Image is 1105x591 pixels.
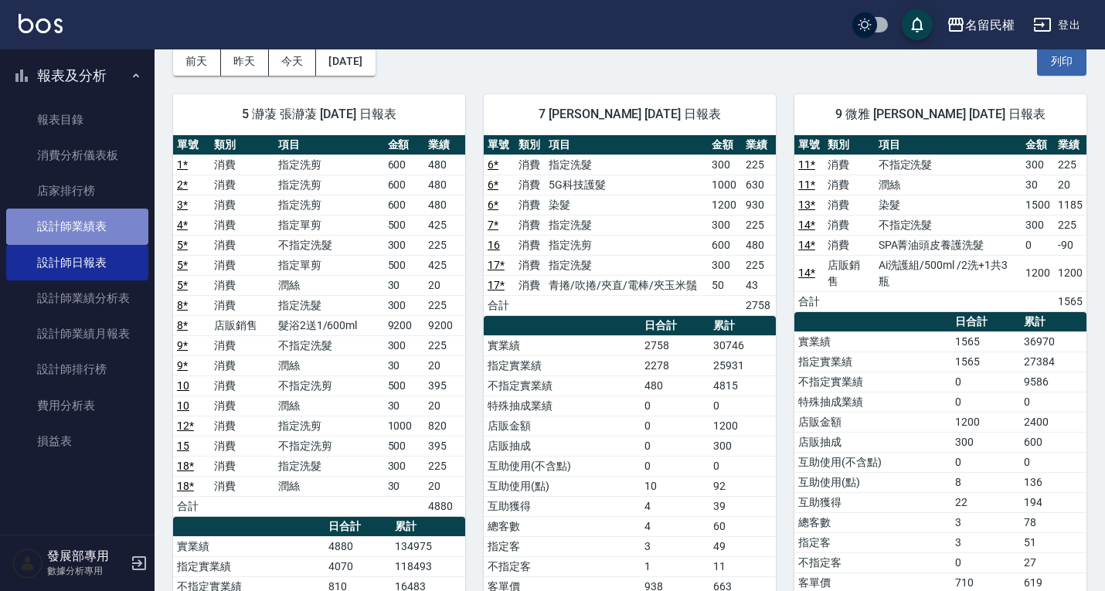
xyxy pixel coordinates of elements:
td: 1565 [1054,291,1086,311]
p: 數據分析專用 [47,564,126,578]
td: 930 [742,195,776,215]
th: 項目 [875,135,1022,155]
td: 20 [424,355,465,375]
td: 300 [384,335,425,355]
a: 15 [177,440,189,452]
span: 9 微雅 [PERSON_NAME] [DATE] 日報表 [813,107,1068,122]
td: 不指定實業績 [794,372,951,392]
td: 指定洗剪 [274,175,384,195]
td: 300 [708,255,742,275]
th: 類別 [210,135,274,155]
td: 225 [1054,215,1086,235]
td: 消費 [210,275,274,295]
td: 特殊抽成業績 [794,392,951,412]
td: 225 [1054,155,1086,175]
td: 500 [384,436,425,456]
td: 300 [951,432,1020,452]
td: 395 [424,375,465,396]
td: 互助使用(不含點) [794,452,951,472]
td: 60 [709,516,776,536]
td: 互助使用(點) [794,472,951,492]
td: Ai洗護組/500ml /2洗+1共3瓶 [875,255,1022,291]
td: 480 [424,175,465,195]
td: 指定單剪 [274,215,384,235]
td: 1565 [951,331,1020,352]
td: 30 [1022,175,1054,195]
td: 特殊抽成業績 [484,396,641,416]
div: 名留民權 [965,15,1015,35]
td: 25931 [709,355,776,375]
td: 27 [1020,552,1086,572]
th: 累計 [391,517,465,537]
td: 225 [424,295,465,315]
td: 不指定洗髮 [875,215,1022,235]
td: 500 [384,255,425,275]
td: 染髮 [545,195,708,215]
td: 指定實業績 [173,556,325,576]
th: 業績 [1054,135,1086,155]
a: 店家排行榜 [6,173,148,209]
td: 店販銷售 [824,255,875,291]
td: 194 [1020,492,1086,512]
th: 單號 [484,135,515,155]
a: 報表目錄 [6,102,148,138]
button: 名留民權 [940,9,1021,41]
th: 金額 [708,135,742,155]
td: 消費 [210,235,274,255]
td: 合計 [794,291,824,311]
button: 登出 [1027,11,1086,39]
td: 500 [384,215,425,235]
td: 1200 [708,195,742,215]
td: 600 [384,175,425,195]
button: 報表及分析 [6,56,148,96]
td: 店販金額 [484,416,641,436]
td: 不指定洗剪 [274,375,384,396]
th: 類別 [824,135,875,155]
th: 單號 [173,135,210,155]
td: 480 [641,375,709,396]
td: 480 [424,195,465,215]
td: 50 [708,275,742,295]
td: 225 [424,335,465,355]
td: 消費 [824,215,875,235]
td: 消費 [210,255,274,275]
button: 前天 [173,47,221,76]
td: 134975 [391,536,465,556]
td: 總客數 [484,516,641,536]
td: 20 [424,476,465,496]
td: 互助使用(點) [484,476,641,496]
a: 10 [177,379,189,392]
td: 600 [1020,432,1086,452]
td: 消費 [210,396,274,416]
td: 潤絲 [274,275,384,295]
th: 單號 [794,135,824,155]
td: 消費 [515,255,546,275]
td: 1 [641,556,709,576]
td: 指定洗髮 [274,456,384,476]
td: 3 [951,532,1020,552]
td: 51 [1020,532,1086,552]
th: 類別 [515,135,546,155]
td: 2278 [641,355,709,375]
th: 累計 [709,316,776,336]
td: 消費 [515,275,546,295]
td: 互助使用(不含點) [484,456,641,476]
th: 項目 [545,135,708,155]
td: 合計 [484,295,515,315]
td: 消費 [515,175,546,195]
td: 指定洗剪 [274,155,384,175]
td: 不指定洗髮 [274,335,384,355]
td: 1000 [708,175,742,195]
a: 消費分析儀表板 [6,138,148,173]
td: 不指定洗髮 [274,235,384,255]
td: 1200 [709,416,776,436]
td: 49 [709,536,776,556]
td: 30 [384,275,425,295]
td: 1200 [1054,255,1086,291]
td: 20 [424,396,465,416]
td: 9200 [424,315,465,335]
td: 0 [709,456,776,476]
td: 0 [641,416,709,436]
td: 480 [742,235,776,255]
button: [DATE] [316,47,375,76]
